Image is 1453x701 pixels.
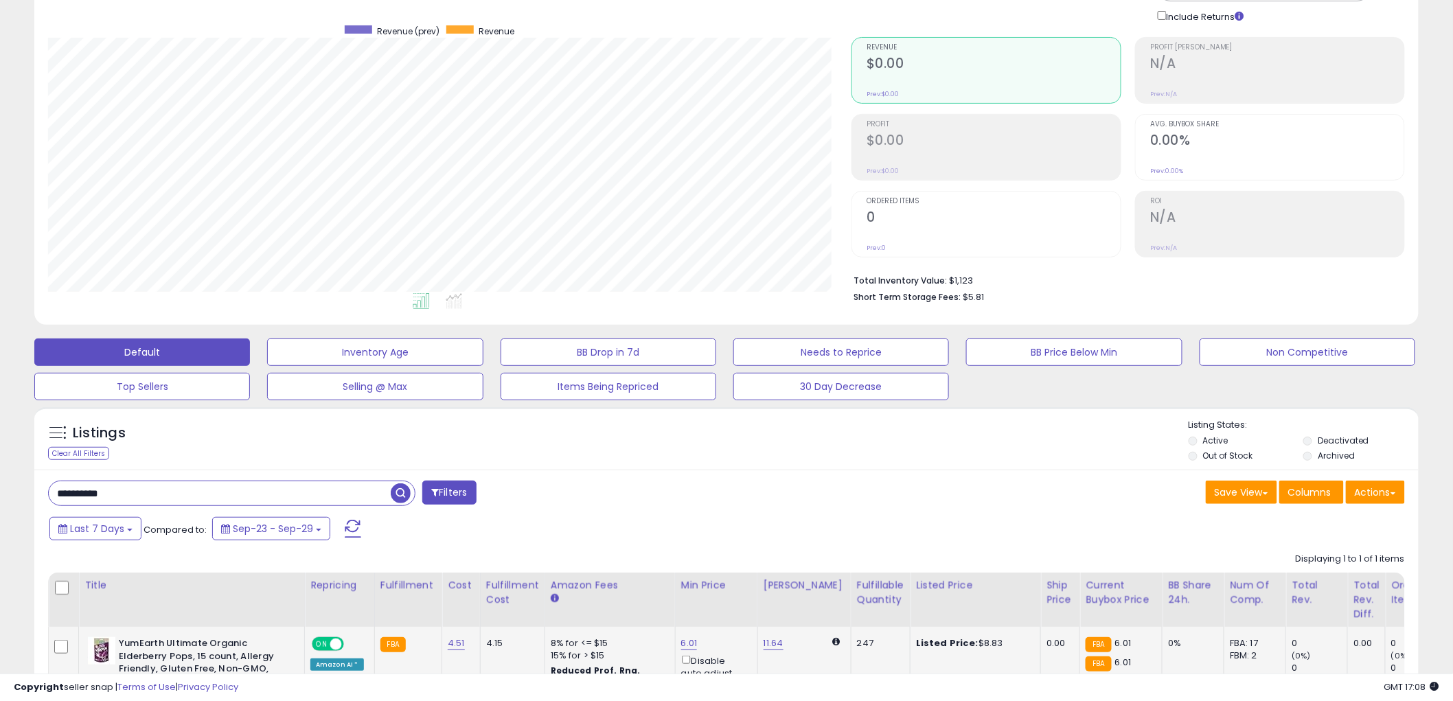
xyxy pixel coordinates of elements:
[1203,435,1228,446] label: Active
[1230,637,1275,650] div: FBA: 17
[48,447,109,460] div: Clear All Filters
[1318,450,1355,461] label: Archived
[867,56,1121,74] h2: $0.00
[422,481,476,505] button: Filters
[867,244,886,252] small: Prev: 0
[867,44,1121,51] span: Revenue
[310,578,369,593] div: Repricing
[1168,637,1213,650] div: 0%
[1150,244,1177,252] small: Prev: N/A
[857,637,900,650] div: 247
[1189,419,1419,432] p: Listing States:
[857,578,904,607] div: Fulfillable Quantity
[119,637,286,691] b: YumEarth Ultimate Organic Elderberry Pops, 15 count, Allergy Friendly, Gluten Free, Non-GMO, Vega...
[1391,578,1441,607] div: Ordered Items
[267,373,483,400] button: Selling @ Max
[1150,198,1404,205] span: ROI
[1150,90,1177,98] small: Prev: N/A
[1150,133,1404,151] h2: 0.00%
[1292,637,1347,650] div: 0
[916,636,979,650] b: Listed Price:
[867,209,1121,228] h2: 0
[178,680,238,693] a: Privacy Policy
[1384,680,1439,693] span: 2025-10-7 17:08 GMT
[867,167,899,175] small: Prev: $0.00
[916,637,1030,650] div: $8.83
[380,637,406,652] small: FBA
[1279,481,1344,504] button: Columns
[1292,650,1311,661] small: (0%)
[49,517,141,540] button: Last 7 Days
[233,522,313,536] span: Sep-23 - Sep-29
[313,639,330,650] span: ON
[1296,553,1405,566] div: Displaying 1 to 1 of 1 items
[854,271,1395,288] li: $1,123
[501,338,716,366] button: BB Drop in 7d
[380,578,436,593] div: Fulfillment
[1150,44,1404,51] span: Profit [PERSON_NAME]
[733,373,949,400] button: 30 Day Decrease
[1391,637,1447,650] div: 0
[1292,578,1342,607] div: Total Rev.
[1150,56,1404,74] h2: N/A
[551,650,665,662] div: 15% for > $15
[733,338,949,366] button: Needs to Reprice
[479,25,514,37] span: Revenue
[14,680,64,693] strong: Copyright
[486,637,534,650] div: 4.15
[867,121,1121,128] span: Profit
[1203,450,1253,461] label: Out of Stock
[342,639,364,650] span: OFF
[1391,650,1410,661] small: (0%)
[551,637,665,650] div: 8% for <= $15
[1230,578,1280,607] div: Num of Comp.
[1115,636,1132,650] span: 6.01
[1346,481,1405,504] button: Actions
[14,681,238,694] div: seller snap | |
[681,578,752,593] div: Min Price
[833,637,840,646] i: Calculated using Dynamic Max Price.
[1318,435,1369,446] label: Deactivated
[1147,8,1261,23] div: Include Returns
[144,523,207,536] span: Compared to:
[117,680,176,693] a: Terms of Use
[212,517,330,540] button: Sep-23 - Sep-29
[551,593,559,605] small: Amazon Fees.
[377,25,439,37] span: Revenue (prev)
[1288,485,1331,499] span: Columns
[1353,637,1375,650] div: 0.00
[867,133,1121,151] h2: $0.00
[1086,656,1111,671] small: FBA
[501,373,716,400] button: Items Being Repriced
[1200,338,1415,366] button: Non Competitive
[70,522,124,536] span: Last 7 Days
[551,578,670,593] div: Amazon Fees
[854,291,961,303] b: Short Term Storage Fees:
[448,636,465,650] a: 4.51
[1230,650,1275,662] div: FBM: 2
[310,658,364,671] div: Amazon AI *
[84,578,299,593] div: Title
[867,90,899,98] small: Prev: $0.00
[34,373,250,400] button: Top Sellers
[681,653,747,692] div: Disable auto adjust min
[1206,481,1277,504] button: Save View
[963,290,984,303] span: $5.81
[486,578,539,607] div: Fulfillment Cost
[267,338,483,366] button: Inventory Age
[1150,167,1183,175] small: Prev: 0.00%
[764,578,845,593] div: [PERSON_NAME]
[916,578,1035,593] div: Listed Price
[448,578,474,593] div: Cost
[1086,637,1111,652] small: FBA
[966,338,1182,366] button: BB Price Below Min
[1046,637,1069,650] div: 0.00
[681,636,698,650] a: 6.01
[1150,209,1404,228] h2: N/A
[867,198,1121,205] span: Ordered Items
[764,636,783,650] a: 11.64
[73,424,126,443] h5: Listings
[34,338,250,366] button: Default
[1115,656,1132,669] span: 6.01
[854,275,947,286] b: Total Inventory Value:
